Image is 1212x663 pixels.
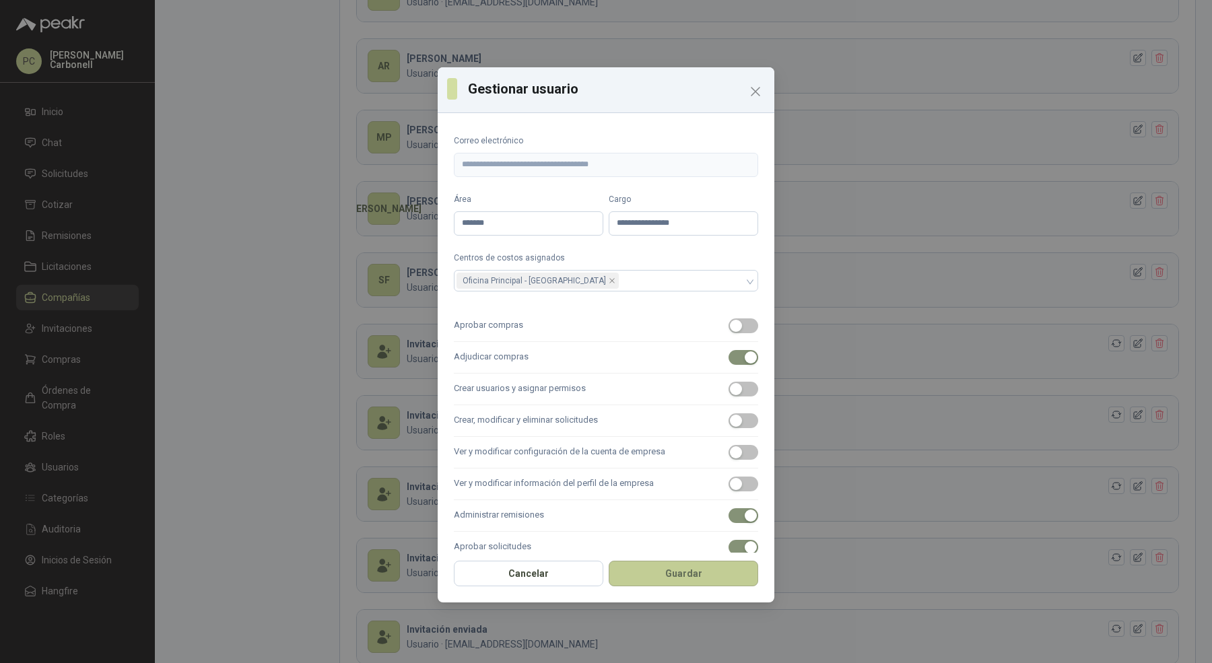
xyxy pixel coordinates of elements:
[454,193,603,206] label: Área
[729,413,758,428] button: Crear, modificar y eliminar solicitudes
[454,532,758,563] label: Aprobar solicitudes
[729,445,758,460] button: Ver y modificar configuración de la cuenta de empresa
[454,437,758,468] label: Ver y modificar configuración de la cuenta de empresa
[454,405,758,437] label: Crear, modificar y eliminar solicitudes
[729,350,758,365] button: Adjudicar compras
[454,500,758,532] label: Administrar remisiones
[745,81,766,102] button: Close
[729,318,758,333] button: Aprobar compras
[729,477,758,491] button: Ver y modificar información del perfil de la empresa
[729,382,758,396] button: Crear usuarios y asignar permisos
[454,310,758,342] label: Aprobar compras
[468,79,765,99] h3: Gestionar usuario
[454,374,758,405] label: Crear usuarios y asignar permisos
[609,561,758,586] button: Guardar
[457,273,619,289] span: Oficina Principal - Ciudad Cali
[454,468,758,500] label: Ver y modificar información del perfil de la empresa
[609,193,758,206] label: Cargo
[729,540,758,555] button: Aprobar solicitudes
[454,561,603,586] button: Cancelar
[609,277,615,284] span: close
[463,273,606,288] span: Oficina Principal - [GEOGRAPHIC_DATA]
[454,252,758,265] label: Centros de costos asignados
[454,135,758,147] label: Correo electrónico
[454,342,758,374] label: Adjudicar compras
[729,508,758,523] button: Administrar remisiones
